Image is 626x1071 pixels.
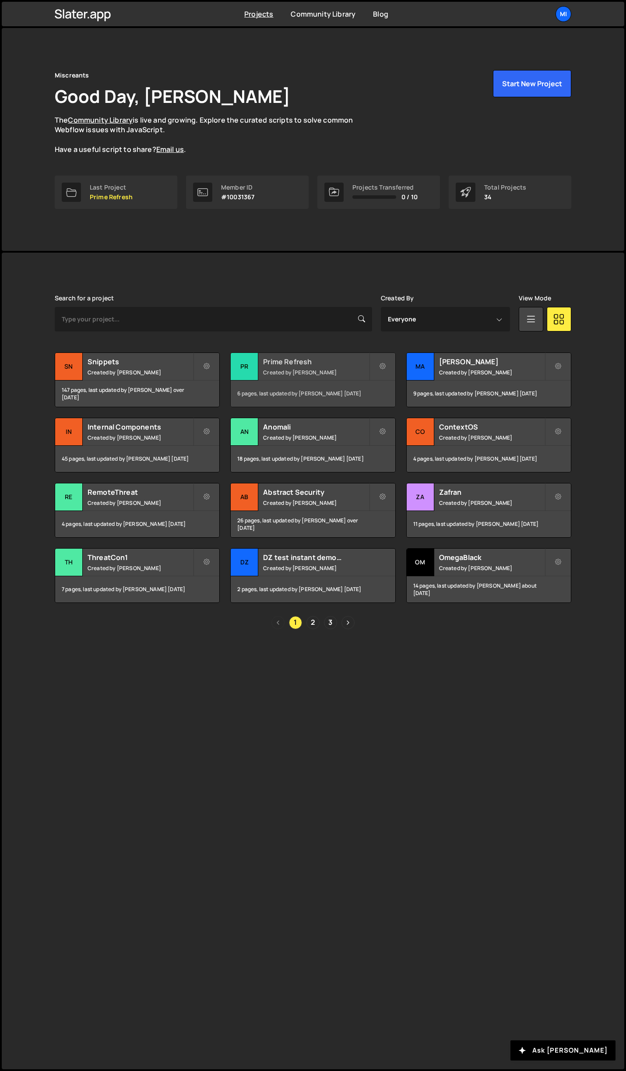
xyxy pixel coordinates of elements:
a: Last Project Prime Refresh [55,176,177,209]
div: Th [55,549,83,576]
h1: Good Day, [PERSON_NAME] [55,84,290,108]
button: Start New Project [493,70,571,97]
a: Re RemoteThreat Created by [PERSON_NAME] 4 pages, last updated by [PERSON_NAME] [DATE] [55,483,220,538]
label: Created By [381,295,414,302]
div: 7 pages, last updated by [PERSON_NAME] [DATE] [55,576,219,602]
a: Pr Prime Refresh Created by [PERSON_NAME] 6 pages, last updated by [PERSON_NAME] [DATE] [230,352,395,407]
h2: Internal Components [88,422,193,432]
a: Ma [PERSON_NAME] Created by [PERSON_NAME] 9 pages, last updated by [PERSON_NAME] [DATE] [406,352,571,407]
a: In Internal Components Created by [PERSON_NAME] 45 pages, last updated by [PERSON_NAME] [DATE] [55,418,220,472]
div: Projects Transferred [352,184,418,191]
div: Ma [407,353,434,380]
small: Created by [PERSON_NAME] [439,434,545,441]
a: Community Library [291,9,355,19]
div: Za [407,483,434,511]
div: Miscreants [55,70,89,81]
small: Created by [PERSON_NAME] [439,369,545,376]
small: Created by [PERSON_NAME] [439,564,545,572]
span: 0 / 10 [401,194,418,201]
label: Search for a project [55,295,114,302]
a: An Anomali Created by [PERSON_NAME] 18 pages, last updated by [PERSON_NAME] [DATE] [230,418,395,472]
div: 6 pages, last updated by [PERSON_NAME] [DATE] [231,380,395,407]
h2: RemoteThreat [88,487,193,497]
a: Ab Abstract Security Created by [PERSON_NAME] 26 pages, last updated by [PERSON_NAME] over [DATE] [230,483,395,538]
div: 14 pages, last updated by [PERSON_NAME] about [DATE] [407,576,571,602]
h2: Snippets [88,357,193,366]
div: Ab [231,483,258,511]
small: Created by [PERSON_NAME] [88,499,193,507]
div: 11 pages, last updated by [PERSON_NAME] [DATE] [407,511,571,537]
a: Blog [373,9,388,19]
h2: [PERSON_NAME] [439,357,545,366]
div: Re [55,483,83,511]
button: Ask [PERSON_NAME] [510,1040,615,1060]
a: Next page [341,616,355,629]
div: 45 pages, last updated by [PERSON_NAME] [DATE] [55,446,219,472]
a: Email us [156,144,184,154]
div: 4 pages, last updated by [PERSON_NAME] [DATE] [55,511,219,537]
a: Co ContextOS Created by [PERSON_NAME] 4 pages, last updated by [PERSON_NAME] [DATE] [406,418,571,472]
a: DZ DZ test instant demo (delete later) Created by [PERSON_NAME] 2 pages, last updated by [PERSON_... [230,548,395,603]
h2: OmegaBlack [439,553,545,562]
small: Created by [PERSON_NAME] [88,564,193,572]
h2: ThreatCon1 [88,553,193,562]
h2: Abstract Security [263,487,369,497]
h2: Prime Refresh [263,357,369,366]
div: 18 pages, last updated by [PERSON_NAME] [DATE] [231,446,395,472]
small: Created by [PERSON_NAME] [263,369,369,376]
div: An [231,418,258,446]
a: Mi [556,6,571,22]
div: Sn [55,353,83,380]
div: 147 pages, last updated by [PERSON_NAME] over [DATE] [55,380,219,407]
input: Type your project... [55,307,372,331]
a: Community Library [68,115,133,125]
h2: ContextOS [439,422,545,432]
a: Za Zafran Created by [PERSON_NAME] 11 pages, last updated by [PERSON_NAME] [DATE] [406,483,571,538]
p: Prime Refresh [90,194,133,201]
div: 26 pages, last updated by [PERSON_NAME] over [DATE] [231,511,395,537]
a: Om OmegaBlack Created by [PERSON_NAME] 14 pages, last updated by [PERSON_NAME] about [DATE] [406,548,571,603]
h2: Anomali [263,422,369,432]
div: Member ID [221,184,254,191]
p: 34 [484,194,526,201]
small: Created by [PERSON_NAME] [263,499,369,507]
div: Pagination [55,616,571,629]
a: Page 3 [324,616,337,629]
small: Created by [PERSON_NAME] [263,564,369,572]
div: In [55,418,83,446]
h2: DZ test instant demo (delete later) [263,553,369,562]
div: Co [407,418,434,446]
div: Total Projects [484,184,526,191]
small: Created by [PERSON_NAME] [263,434,369,441]
div: Last Project [90,184,133,191]
div: 4 pages, last updated by [PERSON_NAME] [DATE] [407,446,571,472]
small: Created by [PERSON_NAME] [88,434,193,441]
small: Created by [PERSON_NAME] [88,369,193,376]
a: Th ThreatCon1 Created by [PERSON_NAME] 7 pages, last updated by [PERSON_NAME] [DATE] [55,548,220,603]
div: Om [407,549,434,576]
div: Pr [231,353,258,380]
p: #10031367 [221,194,254,201]
label: View Mode [519,295,551,302]
a: Projects [244,9,273,19]
p: The is live and growing. Explore the curated scripts to solve common Webflow issues with JavaScri... [55,115,370,155]
a: Sn Snippets Created by [PERSON_NAME] 147 pages, last updated by [PERSON_NAME] over [DATE] [55,352,220,407]
h2: Zafran [439,487,545,497]
a: Page 2 [306,616,320,629]
div: DZ [231,549,258,576]
div: 2 pages, last updated by [PERSON_NAME] [DATE] [231,576,395,602]
small: Created by [PERSON_NAME] [439,499,545,507]
div: 9 pages, last updated by [PERSON_NAME] [DATE] [407,380,571,407]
